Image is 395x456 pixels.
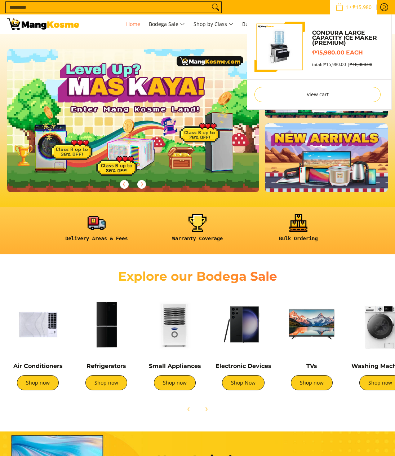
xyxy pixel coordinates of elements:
span: Bodega Sale [149,20,185,29]
a: Condura Large Capacity Ice Maker (Premium) [312,30,384,45]
img: Mang Kosme: Your Home Appliances Warehouse Sale Partner! [7,18,79,30]
button: Next [134,176,150,192]
ul: Sub Menu [247,14,392,110]
img: TVs [281,294,342,355]
span: 1 [345,5,350,10]
button: Previous [181,401,197,417]
a: Home [123,14,144,34]
a: <h6><strong>Warranty Coverage</strong></h6> [151,214,244,247]
span: ₱15,980 [351,5,373,10]
a: Bulk Center [239,14,274,34]
a: TVs [306,363,317,369]
s: ₱18,800.00 [350,61,372,67]
h6: ₱15,980.00 each [312,49,384,56]
button: Previous [116,176,132,192]
span: Shop by Class [194,20,234,29]
a: Shop now [17,375,59,390]
h2: Explore our Bodega Sale [104,269,291,284]
img: https://mangkosme.com/products/condura-large-capacity-ice-maker-premium [254,22,305,72]
img: Electronic Devices [213,294,274,355]
a: Refrigerators [86,363,126,369]
span: Home [126,21,140,27]
span: Bulk Center [242,21,270,27]
span: • [333,3,374,11]
span: total: ₱15,980.00 | [312,62,372,67]
a: More [7,49,282,204]
nav: Main Menu [86,14,388,34]
a: Small Appliances [149,363,201,369]
a: Shop now [291,375,333,390]
a: Bodega Sale [145,14,188,34]
a: Shop now [85,375,127,390]
a: Electronic Devices [216,363,271,369]
a: Shop by Class [190,14,237,34]
a: <h6><strong>Bulk Ordering</strong></h6> [252,214,345,247]
a: Shop now [154,375,196,390]
img: Air Conditioners [7,294,68,355]
button: Search [210,2,221,13]
img: Small Appliances [144,294,205,355]
a: View cart [254,87,381,102]
img: Refrigerators [76,294,137,355]
button: Next [198,401,214,417]
a: Shop Now [222,375,265,390]
a: <h6><strong>Delivery Areas & Fees</strong></h6> [50,214,143,247]
a: Air Conditioners [13,363,63,369]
